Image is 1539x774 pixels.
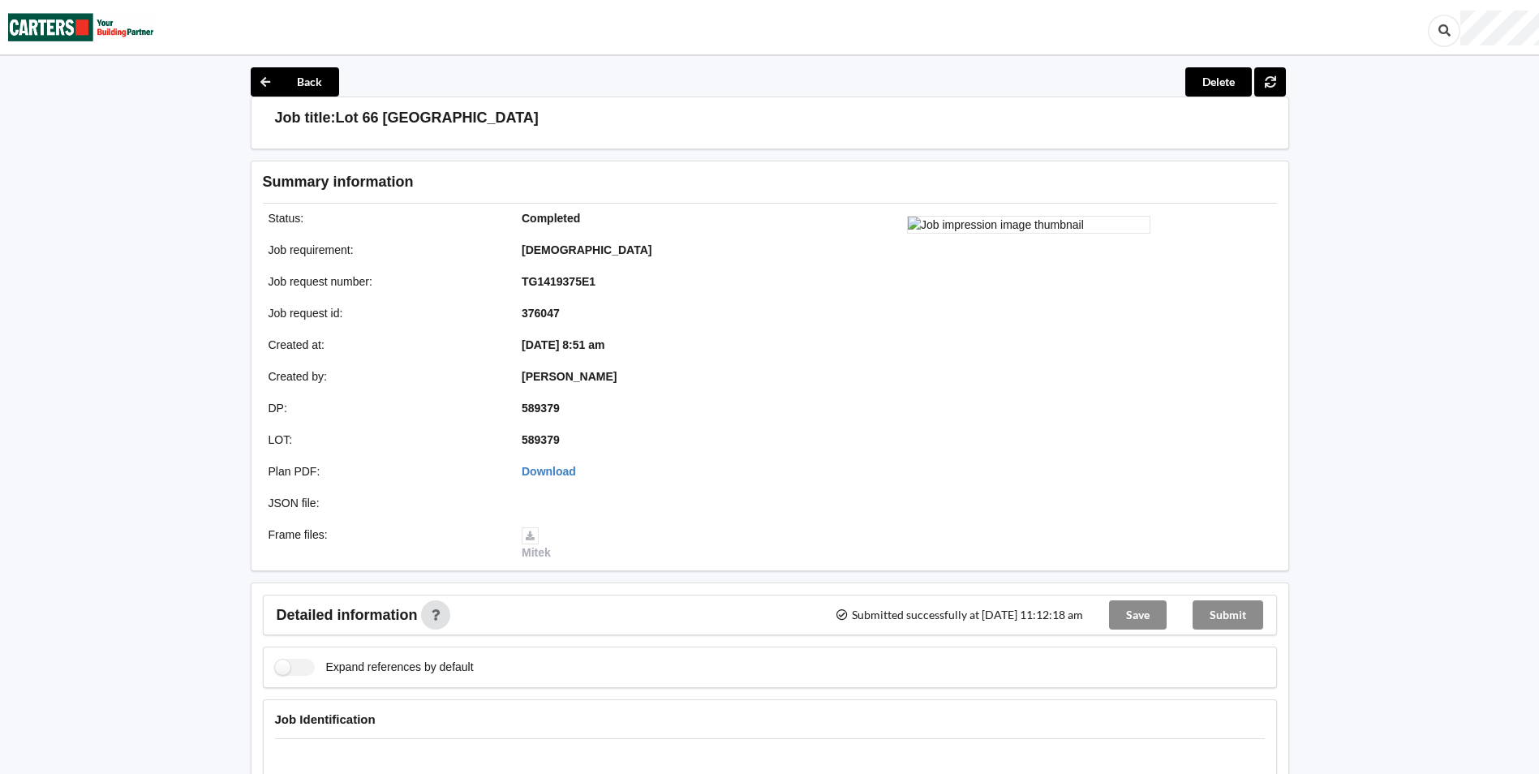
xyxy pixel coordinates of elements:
[522,465,576,478] a: Download
[257,495,511,511] div: JSON file :
[8,1,154,54] img: Carters
[1460,11,1539,45] div: User Profile
[257,400,511,416] div: DP :
[275,712,1265,727] h4: Job Identification
[277,608,418,622] span: Detailed information
[263,173,1018,191] h3: Summary information
[257,242,511,258] div: Job requirement :
[336,109,539,127] h3: Lot 66 [GEOGRAPHIC_DATA]
[522,338,604,351] b: [DATE] 8:51 am
[835,609,1082,621] span: Submitted successfully at [DATE] 11:12:18 am
[275,109,336,127] h3: Job title:
[257,432,511,448] div: LOT :
[257,210,511,226] div: Status :
[522,370,617,383] b: [PERSON_NAME]
[907,216,1150,234] img: Job impression image thumbnail
[257,527,511,561] div: Frame files :
[257,337,511,353] div: Created at :
[522,402,560,415] b: 589379
[257,368,511,385] div: Created by :
[522,243,651,256] b: [DEMOGRAPHIC_DATA]
[251,67,339,97] button: Back
[275,659,474,676] label: Expand references by default
[257,305,511,321] div: Job request id :
[257,463,511,479] div: Plan PDF :
[522,528,551,559] a: Mitek
[522,307,560,320] b: 376047
[522,212,580,225] b: Completed
[1185,67,1252,97] button: Delete
[522,433,560,446] b: 589379
[257,273,511,290] div: Job request number :
[522,275,595,288] b: TG1419375E1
